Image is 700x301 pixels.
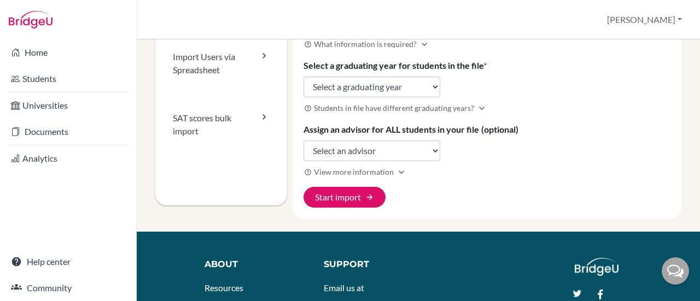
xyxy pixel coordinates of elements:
[575,258,619,276] img: logo_white@2x-f4f0deed5e89b7ecb1c2cc34c3e3d731f90f0f143d5ea2071677605dd97b5244.png
[396,167,407,178] i: Expand more
[304,59,487,72] label: Select a graduating year for students in the file
[304,168,312,176] i: help_outline
[155,94,287,155] a: SAT scores bulk import
[2,147,134,169] a: Analytics
[2,42,134,63] a: Home
[2,251,134,273] a: Help center
[2,68,134,90] a: Students
[365,193,374,202] span: arrow_forward
[304,123,518,136] label: Assign an advisor for ALL students in your file
[324,258,409,271] div: Support
[476,103,487,114] i: Expand more
[314,166,394,178] span: View more information
[419,39,430,50] i: Expand more
[9,11,52,28] img: Bridge-U
[205,282,243,293] a: Resources
[304,166,407,178] button: View more informationExpand more
[602,9,687,30] button: [PERSON_NAME]
[155,33,287,94] a: Import Users via Spreadsheet
[2,277,134,299] a: Community
[304,38,430,50] button: What information is required?Expand more
[304,102,488,114] button: Students in file have different graduating years?Expand more
[24,8,54,17] span: Ayuda
[2,95,134,116] a: Universities
[481,124,518,134] span: (optional)
[304,40,312,48] i: help_outline
[304,104,312,112] i: help_outline
[205,258,299,271] div: About
[314,38,417,50] span: What information is required?
[304,187,386,208] button: Start import
[314,102,474,114] span: Students in file have different graduating years?
[2,121,134,143] a: Documents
